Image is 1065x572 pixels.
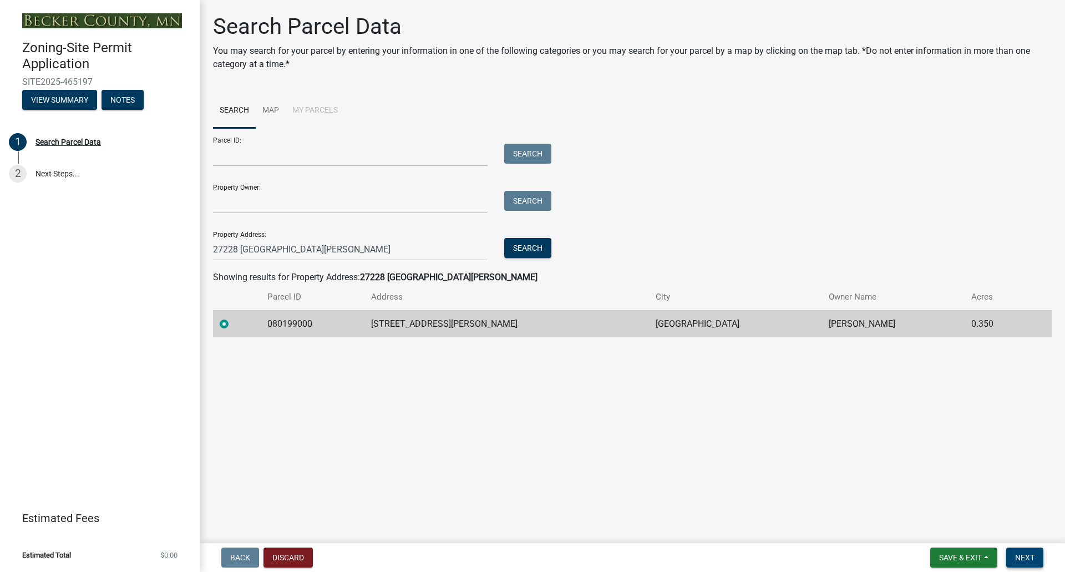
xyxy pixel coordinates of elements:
[230,553,250,562] span: Back
[965,284,1028,310] th: Acres
[9,507,182,529] a: Estimated Fees
[213,44,1052,71] p: You may search for your parcel by entering your information in one of the following categories or...
[930,548,997,568] button: Save & Exit
[102,96,144,105] wm-modal-confirm: Notes
[360,272,537,282] strong: 27228 [GEOGRAPHIC_DATA][PERSON_NAME]
[35,138,101,146] div: Search Parcel Data
[504,144,551,164] button: Search
[364,284,650,310] th: Address
[649,310,822,337] td: [GEOGRAPHIC_DATA]
[22,90,97,110] button: View Summary
[965,310,1028,337] td: 0.350
[22,551,71,559] span: Estimated Total
[1015,553,1034,562] span: Next
[22,96,97,105] wm-modal-confirm: Summary
[1006,548,1043,568] button: Next
[221,548,259,568] button: Back
[263,548,313,568] button: Discard
[9,165,27,183] div: 2
[22,77,177,87] span: SITE2025-465197
[213,13,1052,40] h1: Search Parcel Data
[822,310,965,337] td: [PERSON_NAME]
[256,93,286,129] a: Map
[822,284,965,310] th: Owner Name
[939,553,982,562] span: Save & Exit
[160,551,177,559] span: $0.00
[364,310,650,337] td: [STREET_ADDRESS][PERSON_NAME]
[261,284,364,310] th: Parcel ID
[213,271,1052,284] div: Showing results for Property Address:
[261,310,364,337] td: 080199000
[213,93,256,129] a: Search
[22,40,191,72] h4: Zoning-Site Permit Application
[649,284,822,310] th: City
[9,133,27,151] div: 1
[102,90,144,110] button: Notes
[504,238,551,258] button: Search
[22,13,182,28] img: Becker County, Minnesota
[504,191,551,211] button: Search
